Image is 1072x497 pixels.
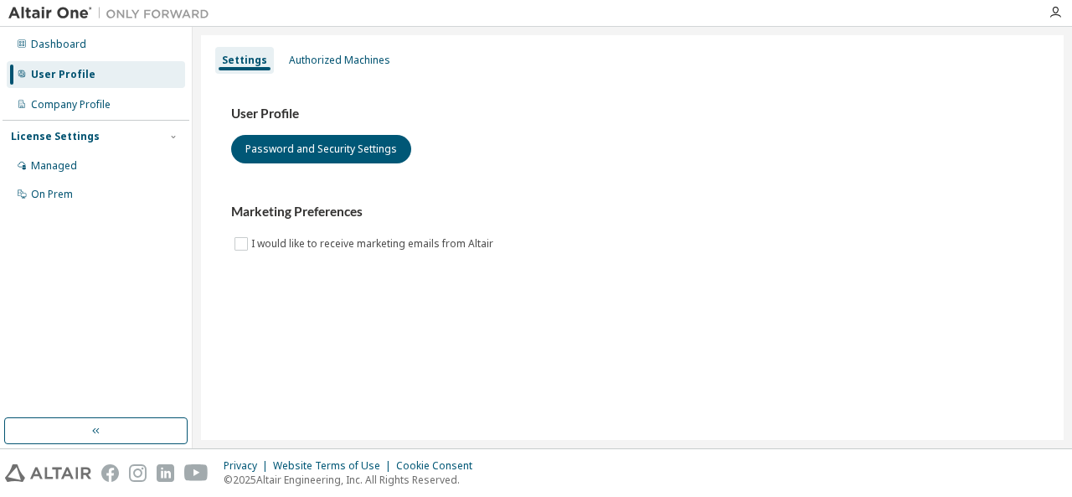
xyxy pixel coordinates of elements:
div: Website Terms of Use [273,459,396,473]
div: User Profile [31,68,95,81]
div: Privacy [224,459,273,473]
img: altair_logo.svg [5,464,91,482]
img: facebook.svg [101,464,119,482]
img: linkedin.svg [157,464,174,482]
div: Settings [222,54,267,67]
div: Cookie Consent [396,459,482,473]
div: License Settings [11,130,100,143]
img: youtube.svg [184,464,209,482]
h3: User Profile [231,106,1033,122]
img: instagram.svg [129,464,147,482]
h3: Marketing Preferences [231,204,1033,220]
img: Altair One [8,5,218,22]
div: On Prem [31,188,73,201]
div: Company Profile [31,98,111,111]
div: Dashboard [31,38,86,51]
p: © 2025 Altair Engineering, Inc. All Rights Reserved. [224,473,482,487]
button: Password and Security Settings [231,135,411,163]
label: I would like to receive marketing emails from Altair [251,234,497,254]
div: Authorized Machines [289,54,390,67]
div: Managed [31,159,77,173]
